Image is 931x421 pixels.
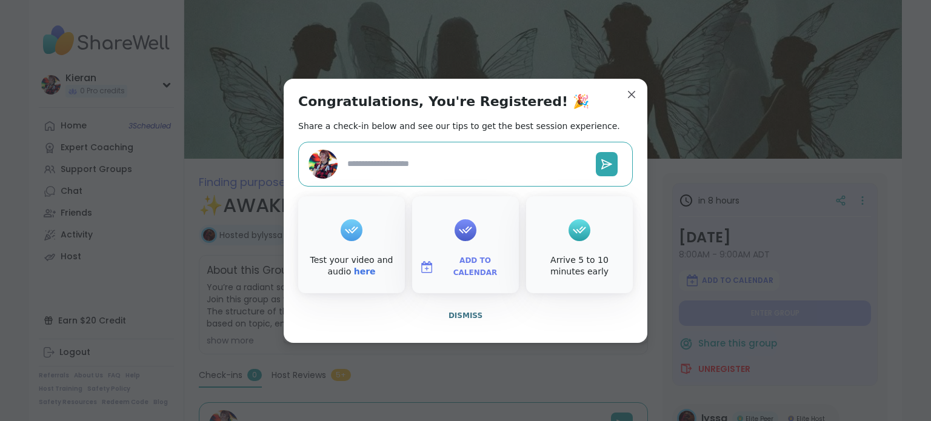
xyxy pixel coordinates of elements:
button: Add to Calendar [415,254,516,280]
span: Dismiss [449,311,482,320]
img: Kieran [309,150,338,179]
h2: Share a check-in below and see our tips to get the best session experience. [298,120,620,132]
div: Test your video and audio [301,254,402,278]
button: Dismiss [298,303,633,328]
span: Add to Calendar [439,255,512,279]
h1: Congratulations, You're Registered! 🎉 [298,93,589,110]
a: here [354,267,376,276]
img: ShareWell Logomark [419,260,434,274]
div: Arrive 5 to 10 minutes early [529,254,630,278]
